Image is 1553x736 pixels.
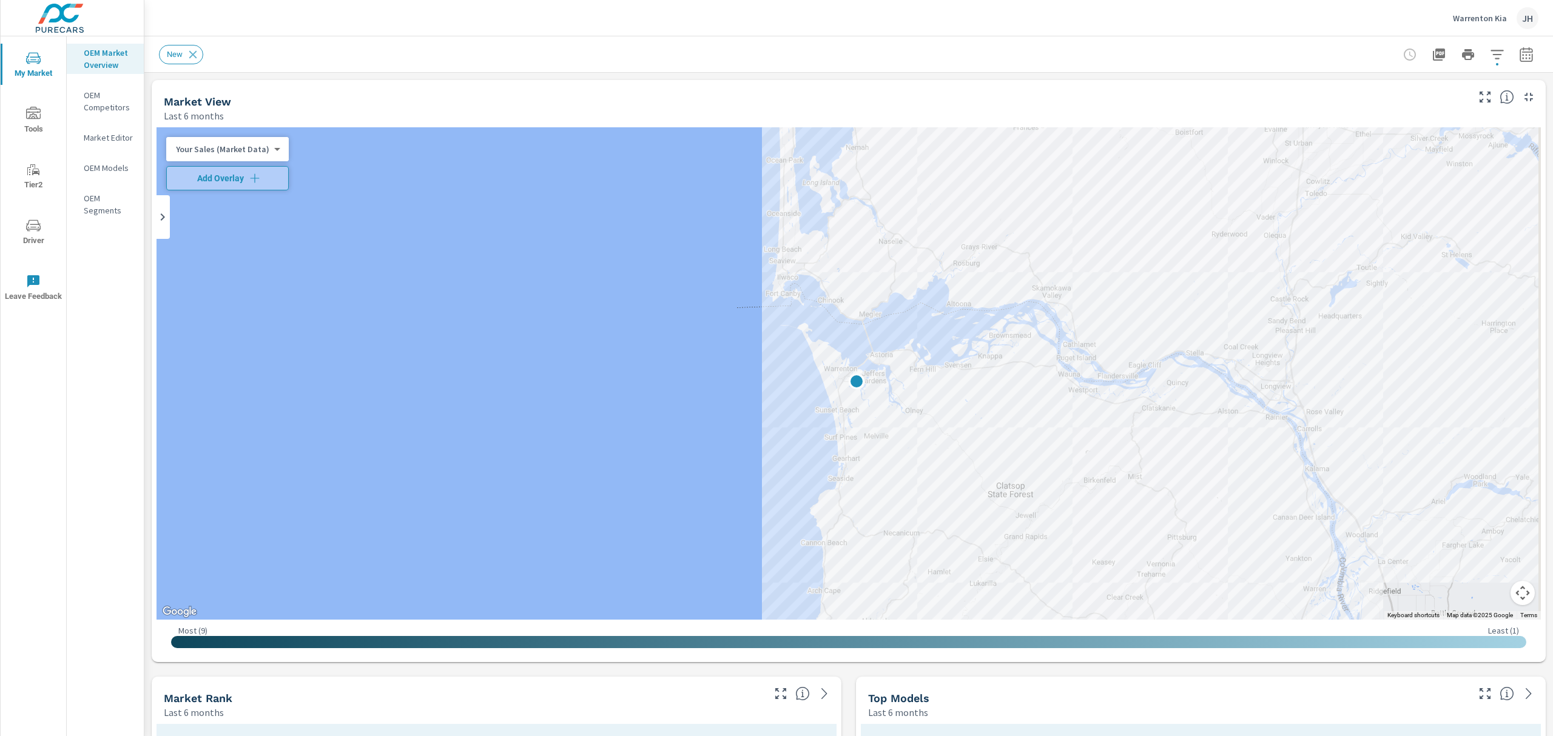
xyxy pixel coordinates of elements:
span: Find the biggest opportunities in your market for your inventory. Understand by postal code where... [1500,90,1514,104]
button: Apply Filters [1485,42,1509,67]
span: Find the biggest opportunities within your model lineup nationwide. [Source: Market registration ... [1500,686,1514,701]
span: Tools [4,107,62,136]
p: Your Sales (Market Data) [176,144,269,155]
p: Last 6 months [164,705,224,720]
button: Keyboard shortcuts [1387,611,1440,620]
p: OEM Segments [84,192,134,216]
button: Add Overlay [166,166,289,190]
h5: Top Models [868,692,929,704]
p: Warrenton Kia [1453,13,1507,24]
a: See more details in report [815,684,834,703]
button: "Export Report to PDF" [1427,42,1451,67]
div: JH [1517,7,1538,29]
div: OEM Models [67,159,144,177]
span: My Market [4,51,62,81]
div: Your Sales (Market Data) [166,144,279,155]
p: Market Editor [84,132,134,144]
div: OEM Segments [67,189,144,219]
div: New [159,45,203,64]
button: Minimize Widget [1519,87,1538,107]
p: OEM Competitors [84,89,134,113]
p: Last 6 months [164,109,224,123]
button: Select Date Range [1514,42,1538,67]
div: Market Editor [67,129,144,147]
button: Print Report [1456,42,1480,67]
h5: Market Rank [164,692,232,704]
span: Tier2 [4,162,62,192]
div: nav menu [1,36,66,315]
a: See more details in report [1519,684,1538,703]
button: Make Fullscreen [771,684,790,703]
span: New [160,50,190,59]
div: OEM Competitors [67,86,144,116]
span: Leave Feedback [4,274,62,304]
img: Google [160,604,200,620]
div: OEM Market Overview [67,44,144,74]
p: Least ( 1 ) [1488,625,1519,636]
a: Open this area in Google Maps (opens a new window) [160,604,200,620]
span: Driver [4,218,62,248]
span: Map data ©2025 Google [1447,612,1513,618]
span: Add Overlay [172,172,283,184]
p: Last 6 months [868,705,928,720]
h5: Market View [164,95,231,108]
button: Map camera controls [1511,581,1535,605]
button: Make Fullscreen [1475,87,1495,107]
span: Market Rank shows you how you rank, in terms of sales, to other dealerships in your market. “Mark... [795,686,810,701]
a: Terms (opens in new tab) [1520,612,1537,618]
button: Make Fullscreen [1475,684,1495,703]
p: OEM Market Overview [84,47,134,71]
p: OEM Models [84,162,134,174]
p: Most ( 9 ) [178,625,207,636]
